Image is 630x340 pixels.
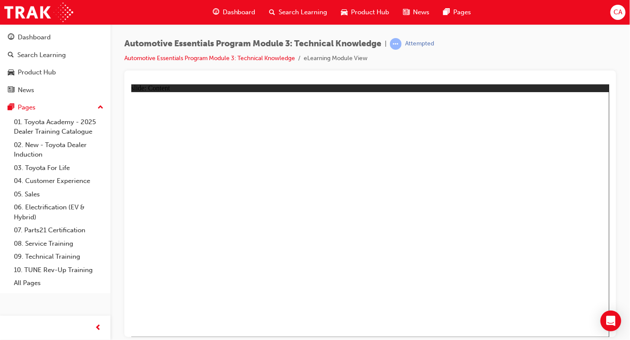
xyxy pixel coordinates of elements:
button: CA [611,5,626,20]
a: Search Learning [3,47,107,63]
a: 03. Toyota For Life [10,161,107,175]
span: Pages [454,7,471,17]
a: guage-iconDashboard [206,3,263,21]
span: Dashboard [223,7,256,17]
span: car-icon [8,69,14,77]
a: 10. TUNE Rev-Up Training [10,263,107,277]
a: Dashboard [3,29,107,45]
span: search-icon [270,7,276,18]
a: Automotive Essentials Program Module 3: Technical Knowledge [124,55,295,62]
span: pages-icon [8,104,14,112]
a: 02. New - Toyota Dealer Induction [10,138,107,161]
a: car-iconProduct Hub [334,3,396,21]
a: 05. Sales [10,188,107,201]
span: News [413,7,430,17]
div: Search Learning [17,50,66,60]
a: Product Hub [3,64,107,80]
a: pages-iconPages [437,3,478,21]
span: learningRecordVerb_ATTEMPT-icon [390,38,402,50]
div: News [18,85,34,95]
a: 07. Parts21 Certification [10,224,107,237]
a: 09. Technical Training [10,250,107,263]
a: news-iconNews [396,3,437,21]
div: Attempted [405,40,434,48]
span: Automotive Essentials Program Module 3: Technical Knowledge [124,39,381,49]
a: News [3,82,107,98]
a: search-iconSearch Learning [263,3,334,21]
button: DashboardSearch LearningProduct HubNews [3,28,107,99]
a: 06. Electrification (EV & Hybrid) [10,201,107,224]
span: Search Learning [279,7,328,17]
div: Open Intercom Messenger [601,311,621,331]
div: Pages [18,103,36,112]
span: | [385,39,386,49]
button: Pages [3,99,107,115]
a: 01. Toyota Academy - 2025 Dealer Training Catalogue [10,115,107,138]
li: eLearning Module View [304,54,367,64]
a: 04. Customer Experience [10,174,107,188]
span: prev-icon [95,323,102,334]
span: search-icon [8,51,14,59]
div: Product Hub [18,67,56,77]
div: Dashboard [18,32,51,42]
span: car-icon [341,7,348,18]
span: CA [614,7,622,17]
span: up-icon [97,102,104,113]
span: news-icon [8,87,14,94]
span: pages-icon [444,7,450,18]
span: Product Hub [351,7,390,17]
a: 08. Service Training [10,237,107,250]
span: news-icon [403,7,410,18]
span: guage-icon [8,34,14,42]
span: guage-icon [213,7,219,18]
a: All Pages [10,276,107,290]
img: Trak [4,3,73,22]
